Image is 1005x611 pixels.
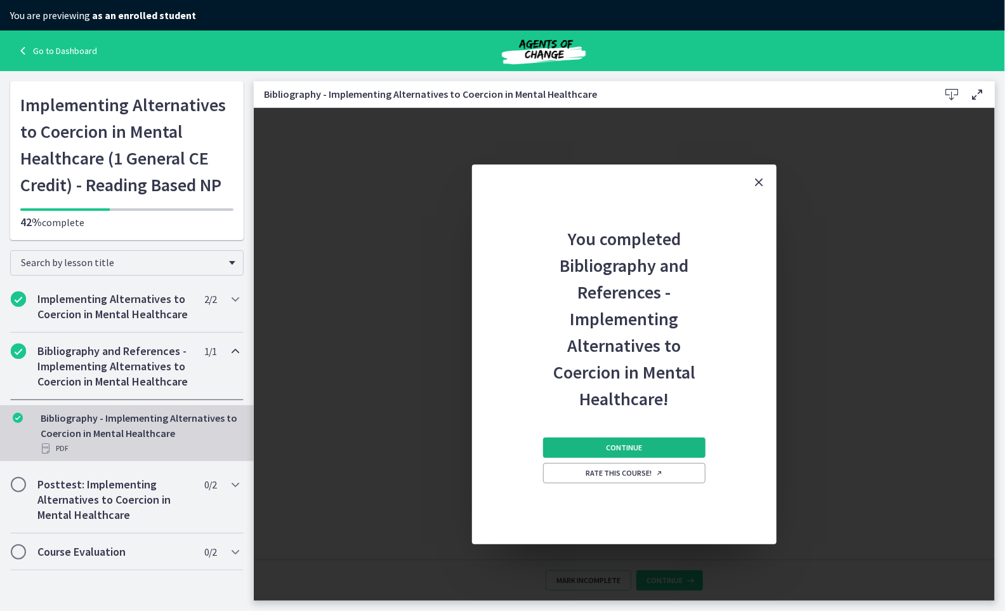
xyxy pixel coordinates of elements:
div: Search by lesson title [10,250,244,276]
h3: Bibliography - Implementing Alternatives to Coercion in Mental Healthcare [264,86,919,102]
span: You are previewing [10,9,196,22]
span: 42% [20,215,42,229]
span: 1 / 1 [204,344,216,359]
span: 0 / 2 [204,544,216,560]
i: Opens in a new window [655,469,663,477]
img: Agents of Change [468,36,620,66]
div: PDF [41,441,239,456]
div: Bibliography - Implementing Alternatives to Coercion in Mental Healthcare [41,410,239,456]
span: 2 / 2 [204,292,216,307]
h2: Implementing Alternatives to Coercion in Mental Healthcare [37,292,192,322]
button: Continue [543,438,706,458]
h2: Course Evaluation [37,544,192,560]
span: Search by lesson title [21,256,223,269]
h2: You completed Bibliography and References - Implementing Alternatives to Coercion in Mental Healt... [541,200,708,412]
span: 0 / 2 [204,477,216,492]
a: Go to Dashboard [15,43,97,58]
i: Completed [13,413,23,423]
span: Rate this course! [586,468,663,478]
button: Close [741,164,777,200]
p: complete [20,215,233,230]
i: Completed [11,292,26,307]
h2: Bibliography and References - Implementing Alternatives to Coercion in Mental Healthcare [37,344,192,389]
h1: Implementing Alternatives to Coercion in Mental Healthcare (1 General CE Credit) - Reading Based NP [20,91,233,198]
i: Completed [11,344,26,359]
span: Continue [607,443,643,453]
a: Rate this course! Opens in a new window [543,463,706,483]
h2: Posttest: Implementing Alternatives to Coercion in Mental Healthcare [37,477,192,523]
strong: as an enrolled student [92,9,196,22]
